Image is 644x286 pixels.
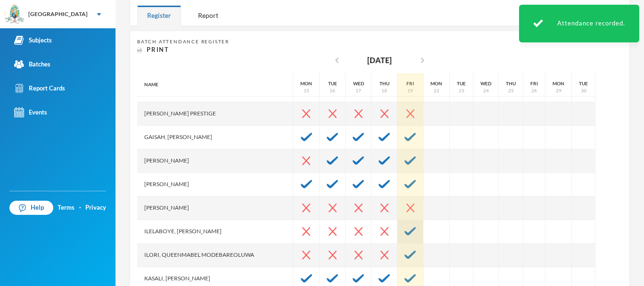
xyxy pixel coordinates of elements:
div: 24 [483,87,489,94]
div: Name [137,73,293,97]
span: Batch Attendance Register [137,39,229,44]
div: [DATE] [367,55,392,66]
div: Thu [506,80,516,87]
div: 29 [556,87,561,94]
div: Fri [406,80,414,87]
div: [PERSON_NAME] [137,173,293,196]
div: 25 [508,87,514,94]
div: Fri [530,80,538,87]
div: 16 [330,87,335,94]
div: Attendance recorded. [519,5,639,42]
div: 15 [304,87,309,94]
div: Mon [553,80,564,87]
div: Register [137,5,181,25]
div: Mon [430,80,442,87]
div: · [79,203,81,212]
div: Tue [457,80,466,87]
span: Print [147,46,169,53]
div: Thu [380,80,389,87]
i: chevron_left [331,55,343,66]
div: [PERSON_NAME] Prestige [137,102,293,126]
div: Report [188,5,228,25]
div: Report Cards [14,83,65,93]
div: Batches [14,59,50,69]
div: 19 [407,87,413,94]
div: Wed [480,80,491,87]
div: Tue [579,80,588,87]
div: Gaisah, [PERSON_NAME] [137,126,293,149]
div: 17 [355,87,361,94]
div: 22 [434,87,439,94]
div: [PERSON_NAME] [137,196,293,220]
div: [GEOGRAPHIC_DATA] [28,10,88,18]
div: Wed [353,80,364,87]
div: Tue [328,80,337,87]
img: logo [5,5,24,24]
div: Ilelaboye, [PERSON_NAME] [137,220,293,244]
div: 18 [381,87,387,94]
div: 30 [581,87,586,94]
div: Ilori, Queenmabel Modebareoluwa [137,244,293,267]
a: Privacy [85,203,106,212]
div: Mon [300,80,312,87]
i: chevron_right [417,55,428,66]
div: [PERSON_NAME] [137,149,293,173]
div: Subjects [14,35,52,45]
a: Help [9,201,53,215]
div: 23 [459,87,464,94]
div: Events [14,107,47,117]
a: Terms [58,203,74,212]
div: 26 [531,87,537,94]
